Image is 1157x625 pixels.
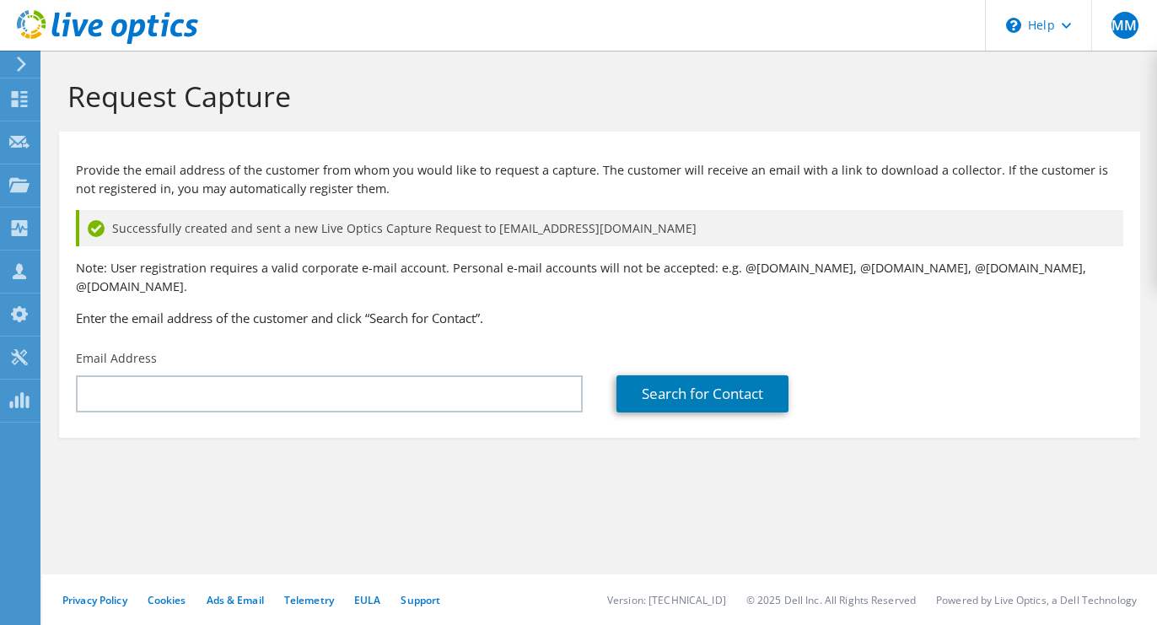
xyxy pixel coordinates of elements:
[1111,12,1138,39] span: MM
[62,593,127,607] a: Privacy Policy
[607,593,726,607] li: Version: [TECHNICAL_ID]
[148,593,186,607] a: Cookies
[207,593,264,607] a: Ads & Email
[76,309,1123,327] h3: Enter the email address of the customer and click “Search for Contact”.
[76,350,157,367] label: Email Address
[76,259,1123,296] p: Note: User registration requires a valid corporate e-mail account. Personal e-mail accounts will ...
[67,78,1123,114] h1: Request Capture
[616,375,788,412] a: Search for Contact
[401,593,440,607] a: Support
[1006,18,1021,33] svg: \n
[284,593,334,607] a: Telemetry
[76,161,1123,198] p: Provide the email address of the customer from whom you would like to request a capture. The cust...
[112,219,697,238] span: Successfully created and sent a new Live Optics Capture Request to [EMAIL_ADDRESS][DOMAIN_NAME]
[746,593,916,607] li: © 2025 Dell Inc. All Rights Reserved
[936,593,1137,607] li: Powered by Live Optics, a Dell Technology
[354,593,380,607] a: EULA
